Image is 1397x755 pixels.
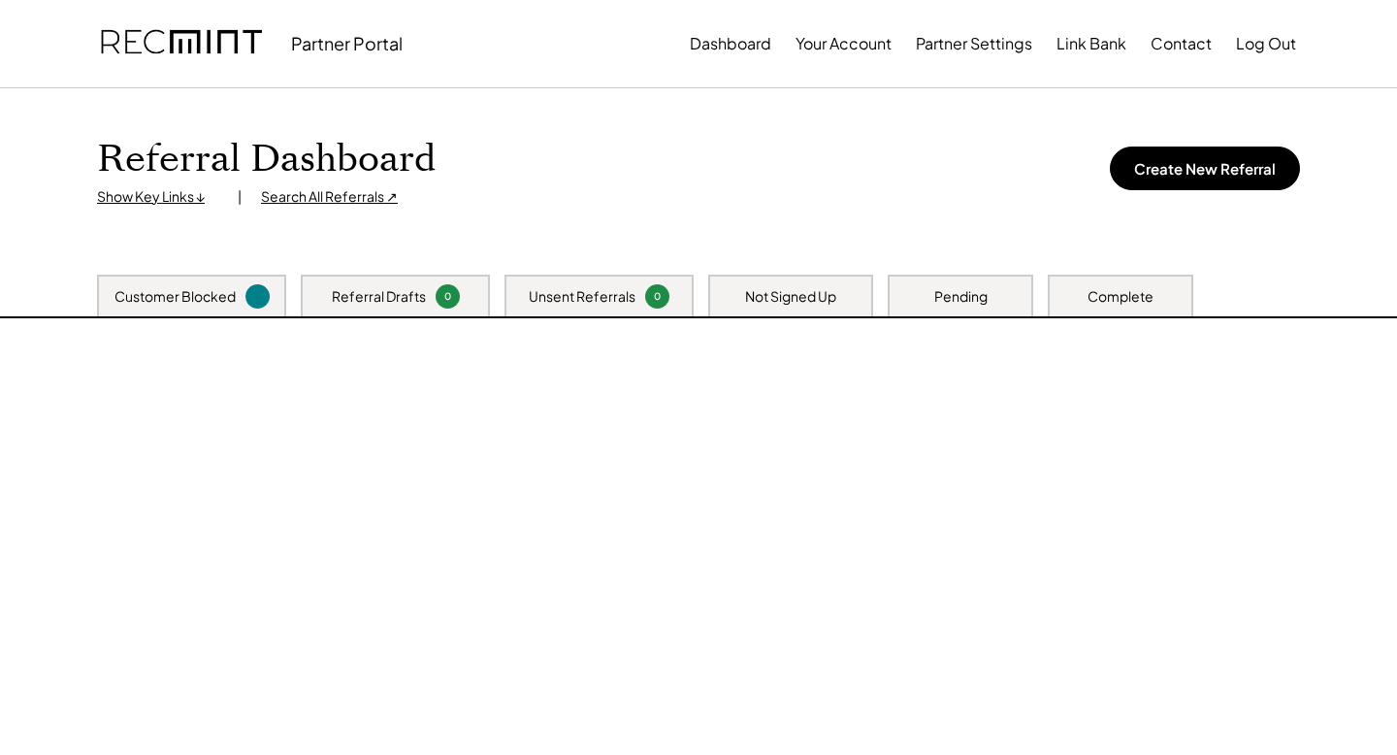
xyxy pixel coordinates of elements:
button: Partner Settings [916,24,1032,63]
button: Link Bank [1056,24,1126,63]
div: Show Key Links ↓ [97,187,218,207]
button: Contact [1151,24,1212,63]
div: Referral Drafts [332,287,426,307]
div: Not Signed Up [745,287,836,307]
img: recmint-logotype%403x.png [101,11,262,77]
div: Unsent Referrals [529,287,635,307]
button: Log Out [1236,24,1296,63]
div: 0 [439,289,457,304]
div: Complete [1088,287,1153,307]
div: Partner Portal [291,32,403,54]
button: Dashboard [690,24,771,63]
div: | [238,187,242,207]
div: Search All Referrals ↗ [261,187,398,207]
button: Create New Referral [1110,147,1300,190]
div: 0 [648,289,666,304]
div: Pending [934,287,988,307]
h1: Referral Dashboard [97,137,436,182]
div: Customer Blocked [114,287,236,307]
button: Your Account [796,24,892,63]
